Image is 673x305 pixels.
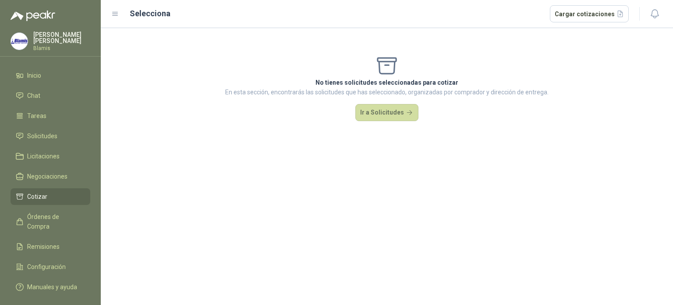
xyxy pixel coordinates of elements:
[27,242,60,251] span: Remisiones
[130,7,170,20] h2: Selecciona
[11,208,90,235] a: Órdenes de Compra
[27,131,57,141] span: Solicitudes
[11,33,28,50] img: Company Logo
[27,91,40,100] span: Chat
[11,11,55,21] img: Logo peakr
[27,71,41,80] span: Inicio
[27,151,60,161] span: Licitaciones
[11,148,90,165] a: Licitaciones
[11,108,90,124] a: Tareas
[27,172,67,181] span: Negociaciones
[27,212,82,231] span: Órdenes de Compra
[27,111,46,121] span: Tareas
[11,128,90,144] a: Solicitudes
[33,32,90,44] p: [PERSON_NAME] [PERSON_NAME]
[11,279,90,295] a: Manuales y ayuda
[11,238,90,255] a: Remisiones
[11,258,90,275] a: Configuración
[33,46,90,51] p: Blamis
[11,67,90,84] a: Inicio
[27,282,77,292] span: Manuales y ayuda
[27,262,66,272] span: Configuración
[11,168,90,185] a: Negociaciones
[225,87,549,97] p: En esta sección, encontrarás las solicitudes que has seleccionado, organizadas por comprador y di...
[225,78,549,87] p: No tienes solicitudes seleccionadas para cotizar
[355,104,418,122] button: Ir a Solicitudes
[11,188,90,205] a: Cotizar
[27,192,47,201] span: Cotizar
[11,87,90,104] a: Chat
[550,5,629,23] button: Cargar cotizaciones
